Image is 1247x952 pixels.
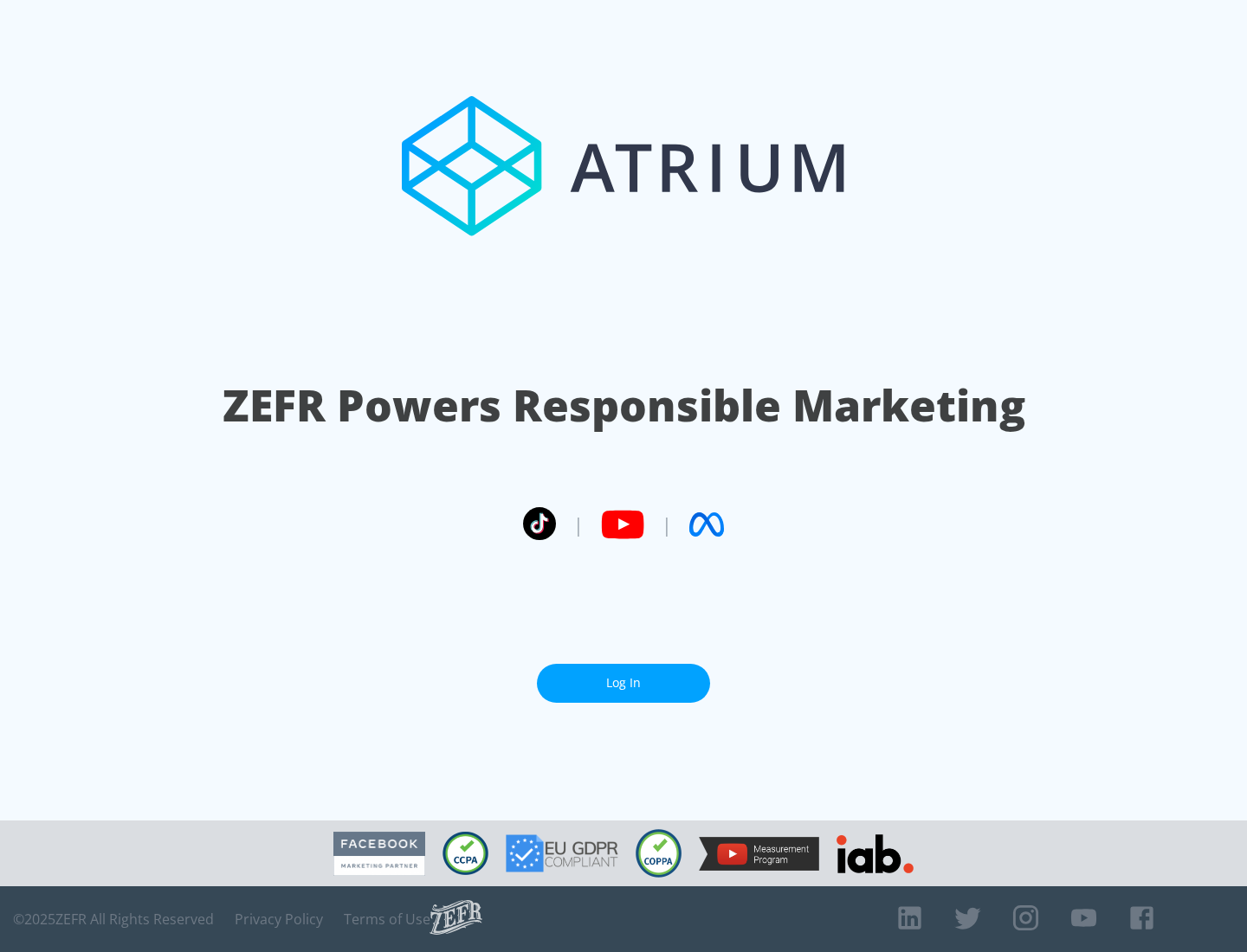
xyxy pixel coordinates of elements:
a: Terms of Use [344,910,430,928]
img: GDPR Compliant [506,834,618,872]
span: © 2025 ZEFR All Rights Reserved [13,910,214,928]
img: YouTube Measurement Program [699,837,819,871]
a: Log In [537,664,710,703]
img: IAB [837,834,914,873]
a: Privacy Policy [235,910,323,928]
h1: ZEFR Powers Responsible Marketing [223,376,1025,435]
span: | [662,511,672,537]
span: | [573,511,584,537]
img: Facebook Marketing Partner [333,832,425,876]
img: COPPA Compliant [636,829,682,878]
img: CCPA Compliant [443,832,488,875]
